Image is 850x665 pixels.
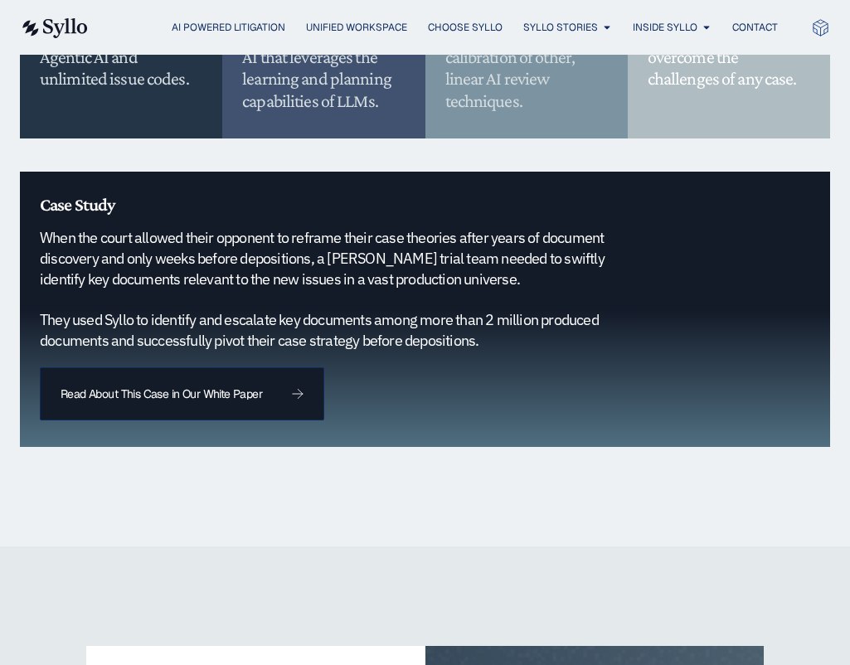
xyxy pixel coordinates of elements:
[732,20,778,35] a: Contact
[121,20,778,36] nav: Menu
[20,18,88,38] img: syllo
[121,20,778,36] div: Menu Toggle
[633,20,697,35] a: Inside Syllo
[428,20,503,35] a: Choose Syllo
[40,228,624,351] h5: When the court allowed their opponent to reframe their case theories after years of document disc...
[61,388,262,400] span: Read About This Case in Our White Paper
[172,20,285,35] a: AI Powered Litigation
[40,194,114,215] span: Case Study
[523,20,598,35] a: Syllo Stories
[306,20,407,35] a: Unified Workspace
[40,367,324,420] a: Read About This Case in Our White Paper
